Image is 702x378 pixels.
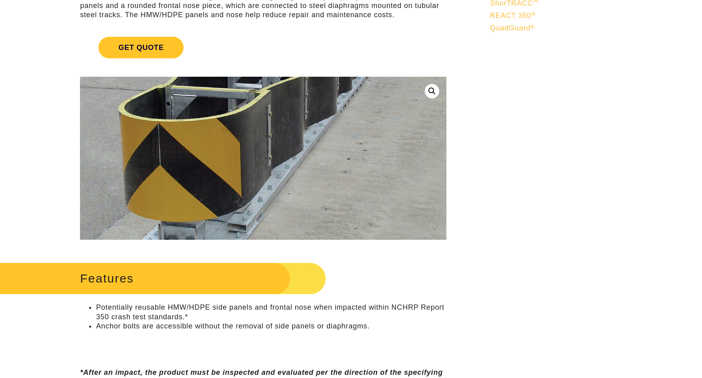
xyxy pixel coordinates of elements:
li: Anchor bolts are accessible without the removal of side panels or diaphragms. [96,322,446,331]
a: Get Quote [80,27,446,68]
a: QuadGuard® [490,24,638,33]
sup: ® [531,11,536,17]
sup: ® [530,24,535,30]
li: Potentially reusable HMW/HDPE side panels and frontal nose when impacted within NCHRP Report 350 ... [96,303,446,322]
a: REACT 350® [490,11,638,20]
span: REACT 350 [490,12,536,20]
span: QuadGuard [490,24,535,32]
span: Get Quote [98,37,184,58]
